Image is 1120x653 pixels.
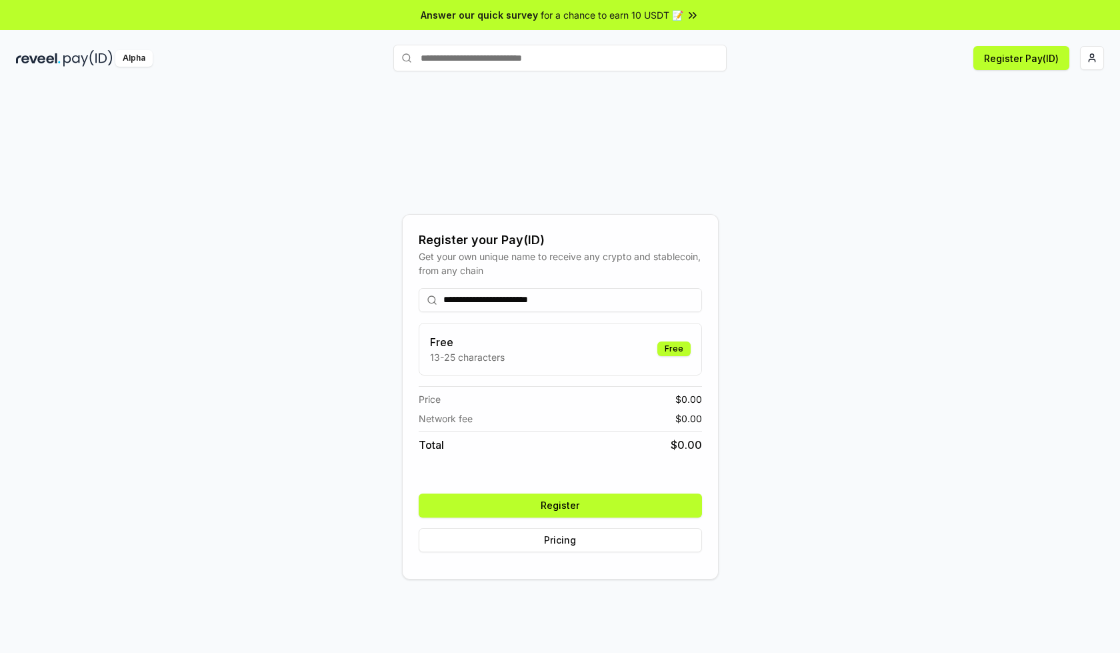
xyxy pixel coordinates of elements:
img: reveel_dark [16,50,61,67]
button: Register [419,494,702,518]
div: Alpha [115,50,153,67]
span: Price [419,392,441,406]
span: $ 0.00 [675,412,702,426]
span: for a chance to earn 10 USDT 📝 [541,8,683,22]
span: Total [419,437,444,453]
div: Get your own unique name to receive any crypto and stablecoin, from any chain [419,249,702,277]
button: Pricing [419,528,702,552]
img: pay_id [63,50,113,67]
button: Register Pay(ID) [973,46,1069,70]
span: $ 0.00 [675,392,702,406]
div: Register your Pay(ID) [419,231,702,249]
span: $ 0.00 [671,437,702,453]
div: Free [657,342,691,356]
span: Answer our quick survey [421,8,538,22]
span: Network fee [419,412,473,426]
p: 13-25 characters [430,350,505,364]
h3: Free [430,334,505,350]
